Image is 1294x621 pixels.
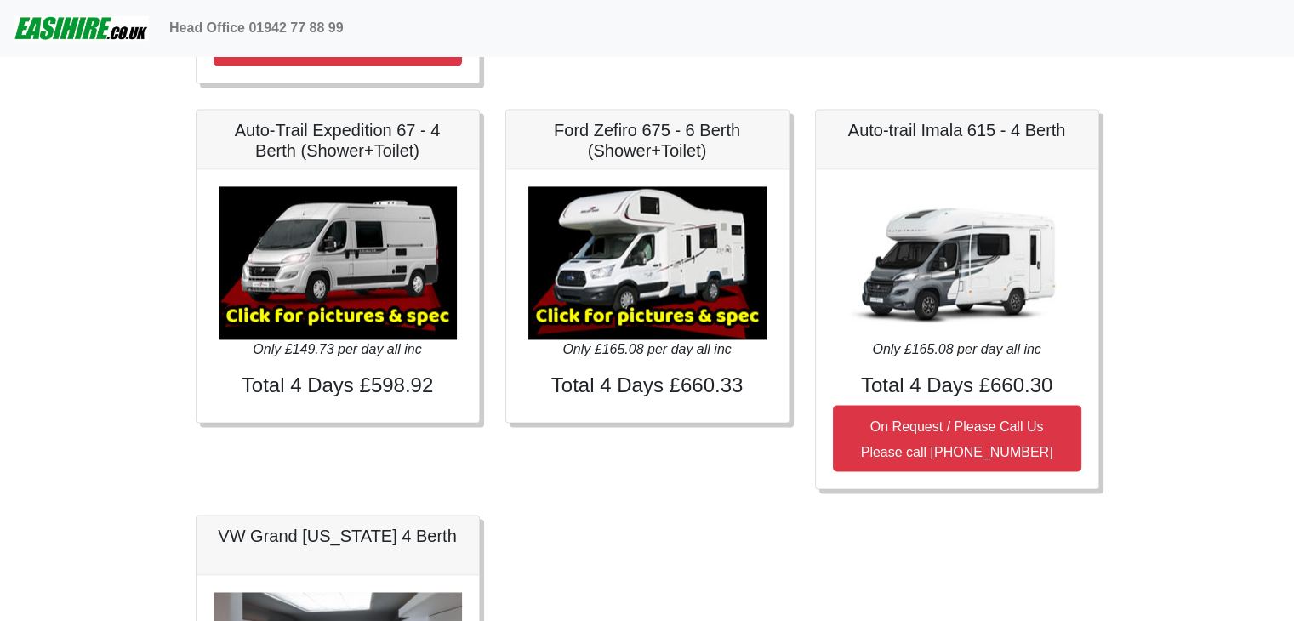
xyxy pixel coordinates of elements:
[219,186,457,339] img: Auto-Trail Expedition 67 - 4 Berth (Shower+Toilet)
[253,342,421,356] i: Only £149.73 per day all inc
[872,342,1040,356] i: Only £165.08 per day all inc
[523,120,772,161] h5: Ford Zefiro 675 - 6 Berth (Shower+Toilet)
[214,120,462,161] h5: Auto-Trail Expedition 67 - 4 Berth (Shower+Toilet)
[838,186,1076,339] img: Auto-trail Imala 615 - 4 Berth
[833,405,1081,471] button: On Request / Please Call UsPlease call [PHONE_NUMBER]
[528,186,767,339] img: Ford Zefiro 675 - 6 Berth (Shower+Toilet)
[523,373,772,398] h4: Total 4 Days £660.33
[169,20,344,35] b: Head Office 01942 77 88 99
[162,11,351,45] a: Head Office 01942 77 88 99
[833,120,1081,140] h5: Auto-trail Imala 615 - 4 Berth
[833,373,1081,398] h4: Total 4 Days £660.30
[214,526,462,546] h5: VW Grand [US_STATE] 4 Berth
[861,419,1053,459] small: On Request / Please Call Us Please call [PHONE_NUMBER]
[214,373,462,398] h4: Total 4 Days £598.92
[562,342,731,356] i: Only £165.08 per day all inc
[14,11,149,45] img: easihire_logo_small.png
